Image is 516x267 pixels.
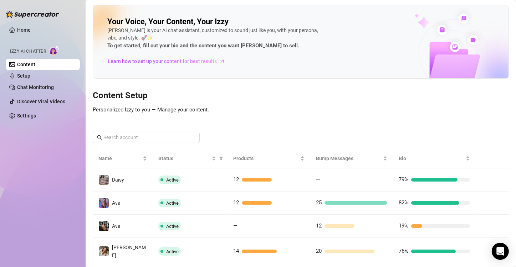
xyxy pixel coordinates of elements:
img: Ava [99,221,109,231]
img: ai-chatter-content-library-cLFOSyPT.png [398,6,509,78]
img: AI Chatter [49,45,60,56]
th: Products [228,149,310,168]
span: Daisy [112,177,124,183]
span: 12 [233,176,239,183]
span: 12 [316,222,322,229]
span: Ava [112,223,121,229]
a: Settings [17,113,36,119]
span: 19% [399,222,408,229]
span: 79% [399,176,408,183]
h3: Content Setup [93,90,509,101]
img: Paige [99,246,109,256]
span: arrow-right [219,58,226,65]
img: Ava [99,198,109,208]
span: filter [218,153,225,164]
span: Products [233,155,299,162]
span: filter [219,156,223,161]
span: [PERSON_NAME] [112,245,146,258]
a: Setup [17,73,30,79]
th: Name [93,149,153,168]
h2: Your Voice, Your Content, Your Izzy [107,17,229,27]
span: Bio [399,155,464,162]
span: 25 [316,199,322,206]
span: — [233,222,237,229]
span: 20 [316,248,322,254]
span: 76% [399,248,408,254]
span: Active [166,249,179,254]
th: Bio [393,149,476,168]
a: Discover Viral Videos [17,99,65,104]
span: 14 [233,248,239,254]
th: Status [153,149,228,168]
span: Bump Messages [316,155,382,162]
strong: To get started, fill out your bio and the content you want [PERSON_NAME] to sell. [107,42,299,49]
span: search [97,135,102,140]
span: 12 [233,199,239,206]
div: [PERSON_NAME] is your AI chat assistant, customized to sound just like you, with your persona, vi... [107,27,321,50]
img: Daisy [99,175,109,185]
span: Ava [112,200,121,206]
span: Active [166,224,179,229]
span: Izzy AI Chatter [10,48,46,55]
img: logo-BBDzfeDw.svg [6,11,59,18]
input: Search account [103,133,190,141]
div: Open Intercom Messenger [492,243,509,260]
a: Learn how to set up your content for best results [107,56,230,67]
a: Content [17,62,35,67]
span: — [316,176,320,183]
span: Name [98,155,141,162]
th: Bump Messages [310,149,393,168]
a: Home [17,27,31,33]
span: Status [158,155,210,162]
span: Active [166,200,179,206]
span: Active [166,177,179,183]
a: Chat Monitoring [17,84,54,90]
span: 82% [399,199,408,206]
span: Personalized Izzy to you — Manage your content. [93,106,209,113]
span: Learn how to set up your content for best results [108,57,217,65]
